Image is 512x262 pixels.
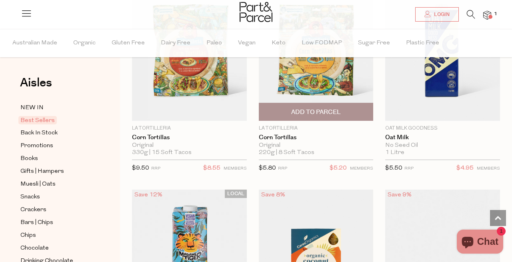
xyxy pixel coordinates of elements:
button: Add To Parcel [259,103,374,121]
span: LOCAL [225,190,247,198]
span: Login [432,11,450,18]
small: MEMBERS [350,166,373,171]
span: Snacks [20,192,40,202]
div: Save 9% [385,190,414,200]
span: $9.50 [132,165,149,171]
span: Books [20,154,38,164]
div: Save 12% [132,190,165,200]
small: RRP [151,166,160,171]
span: NEW IN [20,103,44,113]
p: La Tortilleria [132,125,247,132]
span: Plastic Free [406,29,439,57]
a: Oat Milk [385,134,500,141]
span: Vegan [238,29,256,57]
span: Back In Stock [20,128,58,138]
a: NEW IN [20,103,93,113]
span: 220g | 8 Soft Tacos [259,149,314,156]
span: Best Sellers [18,116,57,124]
inbox-online-store-chat: Shopify online store chat [454,230,506,256]
span: Low FODMAP [302,29,342,57]
div: No Seed Oil [385,142,500,149]
small: RRP [278,166,287,171]
span: Aisles [20,74,52,92]
span: $5.20 [330,163,347,174]
span: Promotions [20,141,53,151]
p: La Tortilleria [259,125,374,132]
span: 330g | 15 Soft Tacos [132,149,192,156]
span: $8.55 [203,163,220,174]
span: Sugar Free [358,29,390,57]
a: Gifts | Hampers [20,166,93,176]
a: Best Sellers [20,116,93,125]
small: MEMBERS [224,166,247,171]
span: 1 Litre [385,149,404,156]
span: Australian Made [12,29,57,57]
a: Chips [20,230,93,240]
div: Original [132,142,247,149]
a: Login [415,7,459,22]
a: Aisles [20,77,52,97]
p: Oat Milk Goodness [385,125,500,132]
a: Promotions [20,141,93,151]
span: $4.95 [456,163,474,174]
span: 1 [492,10,499,18]
span: Crackers [20,205,46,215]
a: Corn Tortillas [132,134,247,141]
span: Add To Parcel [291,108,341,116]
span: Chocolate [20,244,49,253]
a: Back In Stock [20,128,93,138]
img: Part&Parcel [240,2,272,22]
span: Gluten Free [112,29,145,57]
a: Books [20,154,93,164]
small: MEMBERS [477,166,500,171]
a: 1 [483,11,491,19]
small: RRP [404,166,414,171]
a: Bars | Chips [20,218,93,228]
span: Chips [20,231,36,240]
span: Bars | Chips [20,218,53,228]
span: $5.80 [259,165,276,171]
span: Muesli | Oats [20,180,56,189]
a: Muesli | Oats [20,179,93,189]
div: Original [259,142,374,149]
a: Chocolate [20,243,93,253]
div: Save 8% [259,190,288,200]
span: Dairy Free [161,29,190,57]
a: Snacks [20,192,93,202]
a: Crackers [20,205,93,215]
a: Corn Tortillas [259,134,374,141]
span: $5.50 [385,165,402,171]
span: Gifts | Hampers [20,167,64,176]
span: Organic [73,29,96,57]
span: Keto [272,29,286,57]
span: Paleo [206,29,222,57]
